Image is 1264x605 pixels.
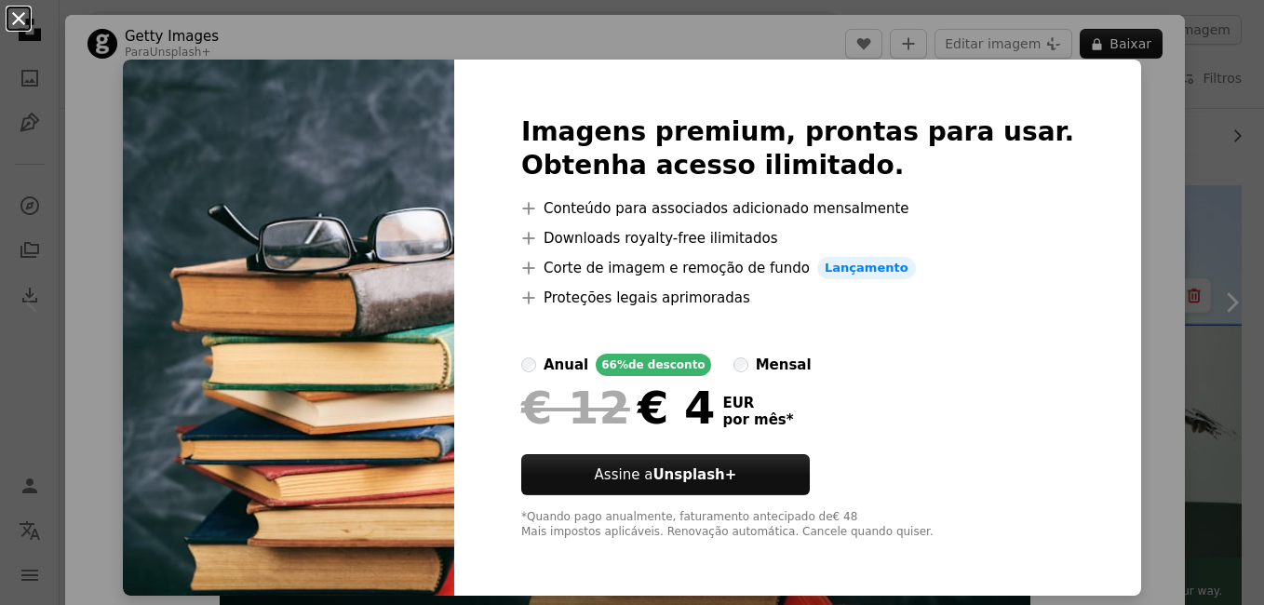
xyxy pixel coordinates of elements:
[722,395,793,411] span: EUR
[544,354,588,376] div: anual
[756,354,812,376] div: mensal
[521,115,1074,182] h2: Imagens premium, prontas para usar. Obtenha acesso ilimitado.
[521,383,715,432] div: € 4
[596,354,710,376] div: 66% de desconto
[521,383,630,432] span: € 12
[652,466,736,483] strong: Unsplash+
[733,357,748,372] input: mensal
[521,454,810,495] button: Assine aUnsplash+
[521,227,1074,249] li: Downloads royalty-free ilimitados
[521,257,1074,279] li: Corte de imagem e remoção de fundo
[521,357,536,372] input: anual66%de desconto
[123,60,454,596] img: premium_photo-1682125773446-259ce64f9dd7
[722,411,793,428] span: por mês *
[521,287,1074,309] li: Proteções legais aprimoradas
[521,197,1074,220] li: Conteúdo para associados adicionado mensalmente
[817,257,916,279] span: Lançamento
[521,510,1074,540] div: *Quando pago anualmente, faturamento antecipado de € 48 Mais impostos aplicáveis. Renovação autom...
